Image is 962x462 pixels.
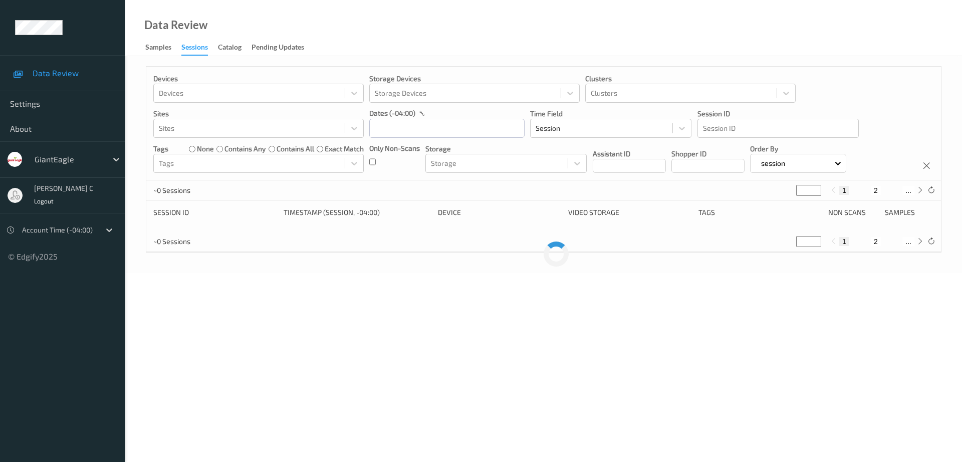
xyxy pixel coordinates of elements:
p: session [758,158,789,168]
div: Video Storage [568,207,691,217]
div: Sessions [181,42,208,56]
p: Time Field [530,109,691,119]
p: Only Non-Scans [369,143,420,153]
div: Pending Updates [252,42,304,55]
div: Non Scans [828,207,877,217]
a: Sessions [181,41,218,56]
p: dates (-04:00) [369,108,415,118]
div: Samples [885,207,934,217]
button: ... [902,237,914,246]
div: Device [438,207,561,217]
p: Session ID [697,109,859,119]
button: ... [902,186,914,195]
button: 1 [839,237,849,246]
label: contains all [277,144,314,154]
p: Clusters [585,74,796,84]
div: Timestamp (Session, -04:00) [284,207,431,217]
div: Session ID [153,207,277,217]
div: Data Review [144,20,207,30]
p: Assistant ID [593,149,666,159]
p: Storage [425,144,587,154]
p: Devices [153,74,364,84]
a: Catalog [218,41,252,55]
div: Catalog [218,42,242,55]
p: ~0 Sessions [153,185,228,195]
p: Tags [153,144,168,154]
div: Tags [698,207,822,217]
p: Sites [153,109,364,119]
button: 2 [871,237,881,246]
p: Order By [750,144,846,154]
div: Samples [145,42,171,55]
p: Storage Devices [369,74,580,84]
a: Samples [145,41,181,55]
button: 1 [839,186,849,195]
label: contains any [224,144,266,154]
p: ~0 Sessions [153,237,228,247]
a: Pending Updates [252,41,314,55]
label: exact match [325,144,364,154]
p: Shopper ID [671,149,745,159]
label: none [197,144,214,154]
button: 2 [871,186,881,195]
